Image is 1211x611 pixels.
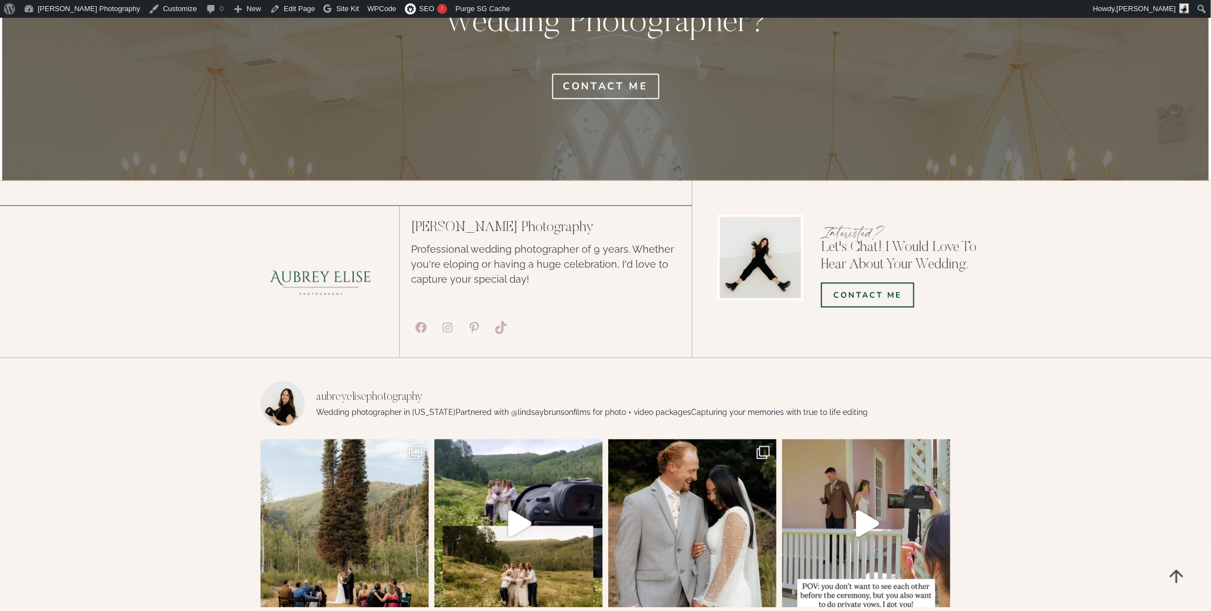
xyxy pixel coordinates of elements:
span: contact me [563,79,648,94]
a: Clone [608,439,777,608]
svg: Play [508,510,532,537]
span: SEO [419,4,434,13]
img: Family photo prompt: have the kid(s) start on either side of the parents) and have them run up an... [434,439,603,608]
img: Happy wedding day Elisa & Lochlyn!! I am so excited for you two! 😍 Nothing is better than bridals... [608,439,777,608]
span: COntact Me [833,289,902,302]
p: Wedding photographer in [US_STATE] Partnered with @lindsaybrunsonfilms for photo + video packages... [316,408,868,419]
h3: aubreyelisephotography [316,390,423,405]
p: Let's Chat! I would love to hear about your wedding. [821,239,992,274]
p: Professional wedding photographer of 9 years. Whether you're eloping or having a huge celebration... [411,242,687,287]
div: ! [437,4,447,14]
p: [PERSON_NAME] Photography [411,217,687,239]
a: Clone [261,439,429,608]
span: [PERSON_NAME] [1117,4,1176,13]
a: Scroll to top [1158,558,1194,594]
svg: Clone [409,446,422,459]
a: COntact Me [821,283,914,308]
a: Play [782,439,950,608]
span: Site Kit [336,4,359,13]
p: Interested? [821,222,992,243]
a: aubreyelisephotography Wedding photographer in [US_STATE]Partnered with @lindsaybrunsonfilms for ... [261,382,950,426]
svg: Clone [757,446,770,459]
a: Play [434,439,603,608]
img: Kelly and Jake’s Utah mountain elopement 🌲 This was such a beautiful day, swipe to see a moose fr... [261,439,429,608]
svg: Play [856,510,879,537]
a: contact me [552,74,659,99]
img: I am always happy to get creative and figure out what is going to work the best! #utahweddingphot... [782,439,950,608]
